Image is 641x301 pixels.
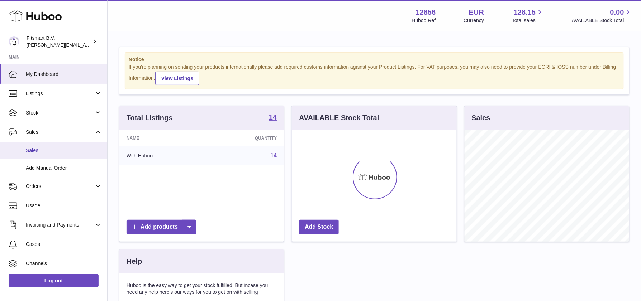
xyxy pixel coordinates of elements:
div: If you're planning on sending your products internationally please add required customs informati... [129,64,620,85]
span: Add Manual Order [26,165,102,171]
h3: AVAILABLE Stock Total [299,113,379,123]
h3: Help [127,257,142,266]
div: Currency [464,17,484,24]
a: Add Stock [299,220,339,234]
div: Huboo Ref [412,17,436,24]
span: Usage [26,202,102,209]
span: Invoicing and Payments [26,222,94,228]
span: Sales [26,129,94,136]
h3: Sales [472,113,490,123]
a: Log out [9,274,99,287]
span: Channels [26,260,102,267]
span: Total sales [512,17,544,24]
a: View Listings [155,72,199,85]
a: Add products [127,220,196,234]
td: With Huboo [119,146,206,165]
span: AVAILABLE Stock Total [572,17,632,24]
span: Cases [26,241,102,248]
span: Listings [26,90,94,97]
th: Name [119,130,206,146]
strong: 12856 [416,8,436,17]
img: jonathan@leaderoo.com [9,36,19,47]
p: Huboo is the easy way to get your stock fulfilled. But incase you need any help here's our ways f... [127,282,277,296]
span: Sales [26,147,102,154]
span: [PERSON_NAME][EMAIL_ADDRESS][DOMAIN_NAME] [27,42,144,48]
th: Quantity [206,130,284,146]
span: Orders [26,183,94,190]
strong: 14 [269,113,277,121]
span: 128.15 [514,8,536,17]
a: 14 [271,152,277,159]
h3: Total Listings [127,113,173,123]
strong: Notice [129,56,620,63]
span: Stock [26,110,94,116]
a: 128.15 Total sales [512,8,544,24]
div: Fitsmart B.V. [27,35,91,48]
a: 14 [269,113,277,122]
strong: EUR [469,8,484,17]
span: My Dashboard [26,71,102,78]
a: 0.00 AVAILABLE Stock Total [572,8,632,24]
span: 0.00 [610,8,624,17]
